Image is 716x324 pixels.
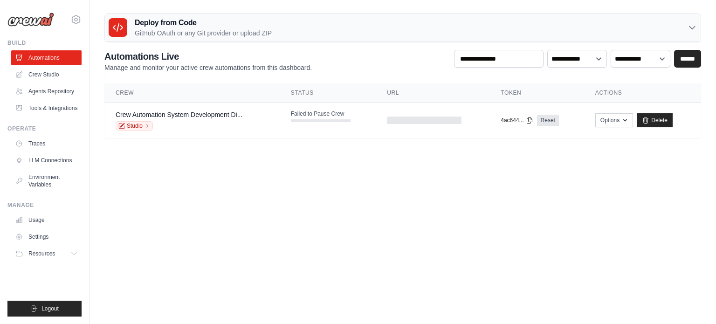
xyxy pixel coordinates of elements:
[135,28,272,38] p: GitHub OAuth or any Git provider or upload ZIP
[584,83,701,103] th: Actions
[11,170,82,192] a: Environment Variables
[7,13,54,27] img: Logo
[11,229,82,244] a: Settings
[291,110,344,117] span: Failed to Pause Crew
[116,111,242,118] a: Crew Automation System Development Di...
[116,121,153,131] a: Studio
[501,117,533,124] button: 4ac644...
[11,153,82,168] a: LLM Connections
[7,201,82,209] div: Manage
[11,246,82,261] button: Resources
[7,39,82,47] div: Build
[280,83,376,103] th: Status
[595,113,633,127] button: Options
[41,305,59,312] span: Logout
[28,250,55,257] span: Resources
[537,115,559,126] a: Reset
[11,213,82,227] a: Usage
[7,301,82,317] button: Logout
[104,83,280,103] th: Crew
[104,63,312,72] p: Manage and monitor your active crew automations from this dashboard.
[135,17,272,28] h3: Deploy from Code
[11,50,82,65] a: Automations
[637,113,673,127] a: Delete
[11,67,82,82] a: Crew Studio
[489,83,584,103] th: Token
[11,136,82,151] a: Traces
[104,50,312,63] h2: Automations Live
[376,83,489,103] th: URL
[11,101,82,116] a: Tools & Integrations
[11,84,82,99] a: Agents Repository
[7,125,82,132] div: Operate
